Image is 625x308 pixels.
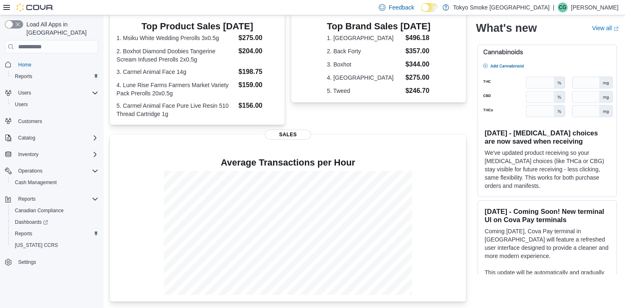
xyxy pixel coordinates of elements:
p: Tokyo Smoke [GEOGRAPHIC_DATA] [453,2,550,12]
dt: 5. Tweed [327,87,402,95]
a: Cash Management [12,178,60,187]
a: [US_STATE] CCRS [12,240,61,250]
span: Operations [18,168,43,174]
a: Dashboards [8,216,102,228]
a: View allExternal link [592,25,618,31]
span: Operations [15,166,98,176]
span: Home [18,62,31,68]
span: Reports [12,71,98,81]
a: Customers [15,116,45,126]
span: Cash Management [15,179,57,186]
dt: 1. Msiku White Wedding Prerolls 3x0.5g [116,34,235,42]
nav: Complex example [5,55,98,289]
h3: Top Brand Sales [DATE] [327,21,430,31]
span: Reports [18,196,36,202]
dt: 2. Back Forty [327,47,402,55]
span: Settings [18,259,36,265]
p: Coming [DATE], Cova Pay terminal in [GEOGRAPHIC_DATA] will feature a refreshed user interface des... [485,227,610,260]
button: Reports [8,71,102,82]
button: Inventory [2,149,102,160]
p: We've updated product receiving so your [MEDICAL_DATA] choices (like THCa or CBG) stay visible fo... [485,149,610,190]
dd: $344.00 [405,59,430,69]
button: Operations [2,165,102,177]
dd: $156.00 [238,101,278,111]
span: Canadian Compliance [12,206,98,216]
button: Canadian Compliance [8,205,102,216]
button: Catalog [2,132,102,144]
span: CG [559,2,566,12]
span: Feedback [389,3,414,12]
h2: What's new [476,21,537,35]
button: Inventory [15,149,42,159]
a: Reports [12,71,36,81]
button: Operations [15,166,46,176]
a: Users [12,100,31,109]
h3: [DATE] - [MEDICAL_DATA] choices are now saved when receiving [485,129,610,145]
span: Washington CCRS [12,240,98,250]
dd: $496.18 [405,33,430,43]
a: Home [15,60,35,70]
a: Dashboards [12,217,51,227]
button: [US_STATE] CCRS [8,239,102,251]
span: Cash Management [12,178,98,187]
button: Reports [8,228,102,239]
span: Users [15,101,28,108]
dt: 3. Carmel Animal Face 14g [116,68,235,76]
dt: 4. [GEOGRAPHIC_DATA] [327,73,402,82]
dt: 4. Lune Rise Farms Farmers Market Variety Pack Prerolls 20x0.5g [116,81,235,97]
dd: $275.00 [238,33,278,43]
span: Reports [15,230,32,237]
button: Catalog [15,133,38,143]
span: Customers [15,116,98,126]
span: Dashboards [12,217,98,227]
svg: External link [613,26,618,31]
dd: $246.70 [405,86,430,96]
span: Sales [265,130,311,140]
dd: $159.00 [238,80,278,90]
h3: [DATE] - Coming Soon! New terminal UI on Cova Pay terminals [485,207,610,224]
button: Cash Management [8,177,102,188]
span: Reports [15,194,98,204]
div: Craig Gill [558,2,568,12]
span: Load All Apps in [GEOGRAPHIC_DATA] [23,20,98,37]
span: Users [15,88,98,98]
span: Dashboards [15,219,48,225]
span: [US_STATE] CCRS [15,242,58,249]
h3: Top Product Sales [DATE] [116,21,278,31]
button: Customers [2,115,102,127]
dd: $275.00 [405,73,430,83]
button: Users [8,99,102,110]
span: Catalog [15,133,98,143]
dt: 2. Boxhot Diamond Doobies Tangerine Scream Infused Prerolls 2x0.5g [116,47,235,64]
dd: $204.00 [238,46,278,56]
button: Reports [2,193,102,205]
button: Users [15,88,34,98]
img: Cova [17,3,54,12]
span: Users [12,100,98,109]
span: Customers [18,118,42,125]
span: Home [15,59,98,69]
span: Settings [15,257,98,267]
h4: Average Transactions per Hour [116,158,459,168]
a: Settings [15,257,39,267]
span: Reports [12,229,98,239]
p: | [553,2,554,12]
input: Dark Mode [421,3,438,12]
dd: $357.00 [405,46,430,56]
p: [PERSON_NAME] [571,2,618,12]
dd: $198.75 [238,67,278,77]
span: Inventory [18,151,38,158]
button: Settings [2,256,102,268]
a: Reports [12,229,36,239]
dt: 3. Boxhot [327,60,402,69]
dt: 1. [GEOGRAPHIC_DATA] [327,34,402,42]
span: Users [18,90,31,96]
dt: 5. Carmel Animal Face Pure Live Resin 510 Thread Cartridge 1g [116,102,235,118]
button: Reports [15,194,39,204]
span: Inventory [15,149,98,159]
button: Home [2,58,102,70]
span: Reports [15,73,32,80]
a: Canadian Compliance [12,206,67,216]
button: Users [2,87,102,99]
